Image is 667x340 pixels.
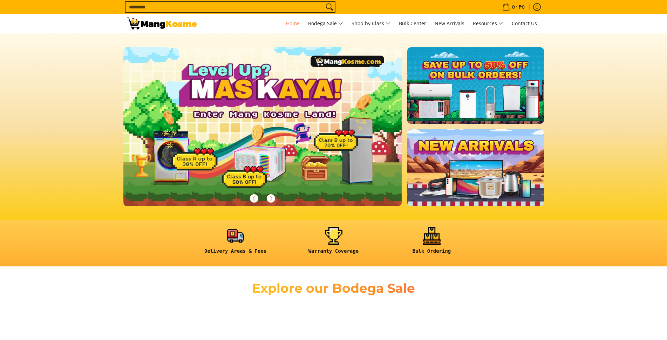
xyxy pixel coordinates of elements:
[190,227,281,260] a: <h6><strong>Delivery Areas & Fees</strong></h6>
[232,280,435,296] h2: Explore our Bodega Sale
[399,20,426,27] span: Bulk Center
[283,14,303,33] a: Home
[305,14,347,33] a: Bodega Sale
[204,14,540,33] nav: Main Menu
[246,191,262,206] button: Previous
[352,19,390,28] span: Shop by Class
[431,14,468,33] a: New Arrivals
[435,20,464,27] span: New Arrivals
[288,227,379,260] a: <h6><strong>Warranty Coverage</strong></h6>
[512,20,537,27] span: Contact Us
[286,20,300,27] span: Home
[386,227,477,260] a: <h6><strong>Bulk Ordering</strong></h6>
[518,5,526,9] span: ₱0
[123,47,424,217] a: More
[500,3,527,11] span: •
[511,5,516,9] span: 0
[263,191,279,206] button: Next
[473,19,503,28] span: Resources
[395,14,430,33] a: Bulk Center
[469,14,507,33] a: Resources
[127,18,197,29] img: Mang Kosme: Your Home Appliances Warehouse Sale Partner!
[508,14,540,33] a: Contact Us
[348,14,394,33] a: Shop by Class
[324,2,335,12] button: Search
[308,19,343,28] span: Bodega Sale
